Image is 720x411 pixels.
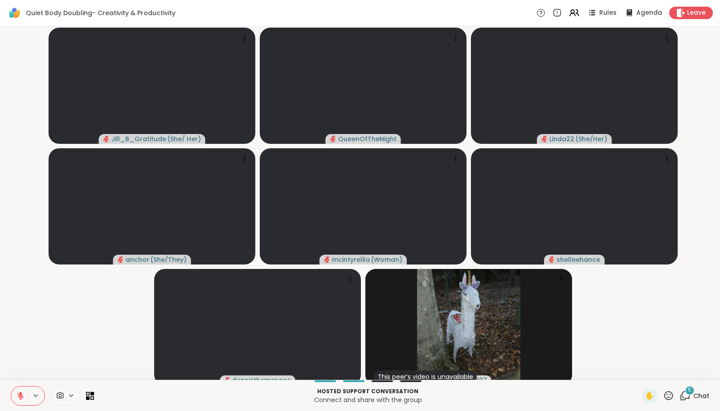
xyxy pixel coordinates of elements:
span: Agenda [636,8,662,17]
span: ( Woman ) [371,255,402,264]
span: dennisthemenace [232,376,291,385]
span: shelleehance [556,255,600,264]
span: Linda22 [549,134,574,143]
span: ✋ [645,391,654,401]
span: audio-muted [118,256,124,263]
span: ( She/They ) [150,255,187,264]
span: audio-muted [324,256,330,263]
span: Leave [687,8,706,17]
span: anchor [126,255,149,264]
p: Hosted support conversation [99,387,636,395]
div: This peer’s video is unavailable [374,370,477,383]
span: audio-muted [548,256,555,263]
span: ( She/ Her ) [167,134,201,143]
img: Emil2207 [417,269,520,385]
span: Chat [693,391,709,400]
span: 5 [688,387,691,394]
span: audio-muted [103,136,110,142]
span: audio-muted [541,136,548,142]
span: ( She/Her ) [575,134,607,143]
span: audio-muted [224,377,230,383]
span: Quiet Body Doubling- Creativity & Productivity [26,8,176,17]
span: QueenOfTheNight [338,134,397,143]
img: ShareWell Logomark [7,5,22,20]
p: Connect and share with the group [99,395,636,404]
span: Jill_B_Gratitude [111,134,166,143]
span: Rules [599,8,617,17]
span: audio-muted [330,136,336,142]
span: mcintyrelila [332,255,370,264]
